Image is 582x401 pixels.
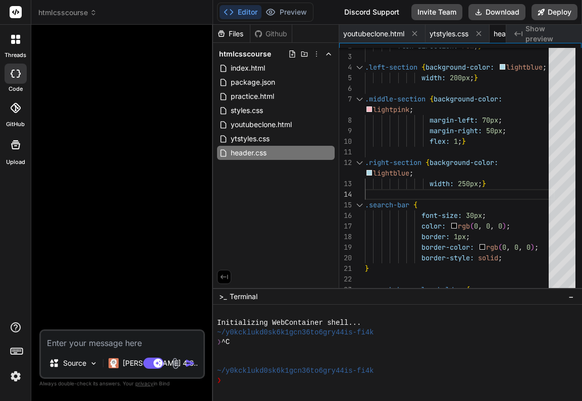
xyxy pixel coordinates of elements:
[38,8,97,18] span: htmlcsscourse
[339,157,352,168] div: 12
[482,116,498,125] span: 70px
[230,62,266,74] span: index.html
[486,126,502,135] span: 50px
[506,63,543,72] span: lightblue
[462,137,466,146] span: }
[135,380,153,386] span: privacy
[502,126,506,135] span: ;
[230,104,264,117] span: styles.css
[498,253,502,262] span: ;
[109,358,119,368] img: Claude 4 Sonnet
[506,243,510,252] span: ,
[413,200,417,209] span: {
[498,221,502,231] span: 0
[353,157,366,168] div: Click to collapse the range.
[339,179,352,189] div: 13
[230,147,268,159] span: header.css
[430,179,454,188] span: width:
[474,73,478,82] span: }
[426,63,494,72] span: background-color:
[339,115,352,126] div: 8
[339,274,352,284] div: 22
[514,243,518,252] span: 0
[525,24,574,44] span: Show preview
[343,29,404,39] span: youtubeclone.html
[213,29,250,39] div: Files
[261,5,311,19] button: Preview
[5,51,26,60] label: threads
[339,263,352,274] div: 21
[230,76,276,88] span: package.json
[409,168,413,178] span: ;
[230,292,257,302] span: Terminal
[498,116,502,125] span: ;
[365,158,421,167] span: .right-section
[365,200,409,209] span: .search-bar
[217,366,374,376] span: ~/y0kcklukd0sk6k1gcn36to6gry44is-fi4k
[421,243,474,252] span: border-color:
[230,119,293,131] span: youtubeclone.html
[217,318,361,328] span: Initializing WebContainer shell...
[486,243,498,252] span: rgb
[482,179,486,188] span: }
[250,29,292,39] div: Github
[474,221,478,231] span: 0
[373,168,409,178] span: lightblue
[430,137,450,146] span: flex:
[411,4,462,20] button: Invite Team
[458,221,470,231] span: rgb
[219,292,227,302] span: >_
[89,359,98,368] img: Pick Models
[478,253,498,262] span: solid
[421,73,446,82] span: width:
[339,62,352,73] div: 4
[353,62,366,73] div: Click to collapse the range.
[482,211,486,220] span: ;
[502,243,506,252] span: 0
[6,158,25,166] label: Upload
[454,137,458,146] span: 1
[217,328,374,337] span: ~/y0kcklukd0sk6k1gcn36to6gry44is-fi4k
[339,94,352,104] div: 7
[230,133,271,145] span: ytstyles.css
[217,337,221,347] span: ❯
[63,358,86,368] p: Source
[339,200,352,210] div: 15
[6,120,25,129] label: GitHub
[421,221,446,231] span: color:
[339,221,352,232] div: 17
[486,221,490,231] span: 0
[353,200,366,210] div: Click to collapse the range.
[494,29,530,39] span: header.css
[421,253,474,262] span: border-style:
[430,158,498,167] span: background-color:
[543,63,547,72] span: ;
[339,83,352,94] div: 6
[217,376,221,385] span: ❯
[430,116,478,125] span: margin-left:
[450,73,470,82] span: 200px
[526,243,531,252] span: 0
[568,292,574,302] span: −
[430,94,434,103] span: {
[502,221,506,231] span: )
[339,51,352,62] div: 3
[339,253,352,263] div: 20
[409,105,413,114] span: ;
[339,136,352,147] div: 10
[468,4,525,20] button: Download
[478,179,482,188] span: ;
[230,90,275,102] span: practice.html
[339,284,352,295] div: 23
[353,284,366,295] div: Click to collapse the range.
[518,243,522,252] span: ,
[339,210,352,221] div: 16
[478,221,482,231] span: ,
[365,63,417,72] span: .left-section
[430,29,468,39] span: ytstyles.css
[339,126,352,136] div: 9
[506,221,510,231] span: ;
[365,264,369,273] span: }
[466,232,470,241] span: ;
[466,211,482,220] span: 30px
